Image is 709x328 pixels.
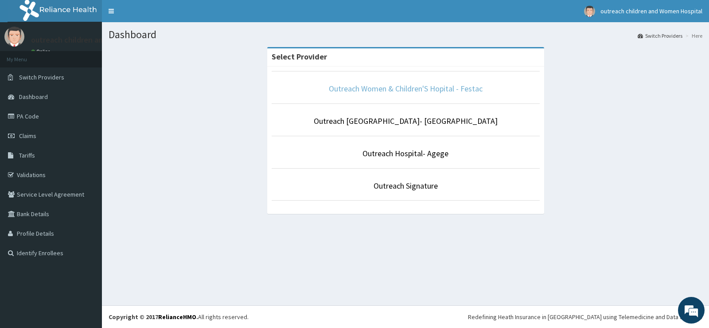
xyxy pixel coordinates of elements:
[158,313,196,321] a: RelianceHMO
[600,7,702,15] span: outreach children and Women Hospital
[19,73,64,81] span: Switch Providers
[683,32,702,40] li: Here
[314,116,498,126] a: Outreach [GEOGRAPHIC_DATA]- [GEOGRAPHIC_DATA]
[109,29,702,40] h1: Dashboard
[468,312,702,321] div: Redefining Heath Insurance in [GEOGRAPHIC_DATA] using Telemedicine and Data Science!
[4,27,24,47] img: User Image
[272,51,327,62] strong: Select Provider
[31,48,52,55] a: Online
[102,305,709,328] footer: All rights reserved.
[19,93,48,101] span: Dashboard
[19,132,36,140] span: Claims
[329,83,483,94] a: Outreach Women & Children'S Hopital - Festac
[638,32,682,40] a: Switch Providers
[362,148,448,158] a: Outreach Hospital- Agege
[584,6,595,17] img: User Image
[374,181,438,191] a: Outreach Signature
[19,151,35,159] span: Tariffs
[31,36,166,44] p: outreach children and Women Hospital
[109,313,198,321] strong: Copyright © 2017 .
